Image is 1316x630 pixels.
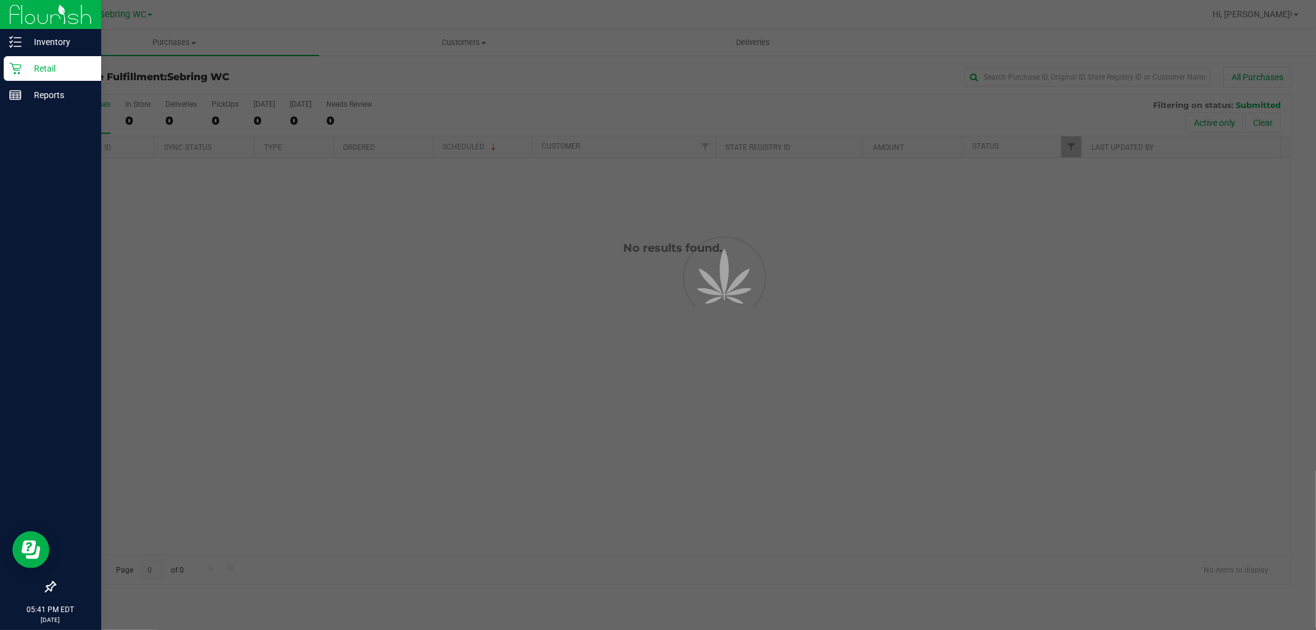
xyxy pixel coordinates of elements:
[22,35,96,49] p: Inventory
[12,531,49,568] iframe: Resource center
[6,604,96,615] p: 05:41 PM EDT
[6,615,96,624] p: [DATE]
[9,62,22,75] inline-svg: Retail
[9,36,22,48] inline-svg: Inventory
[22,61,96,76] p: Retail
[9,89,22,101] inline-svg: Reports
[22,88,96,102] p: Reports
